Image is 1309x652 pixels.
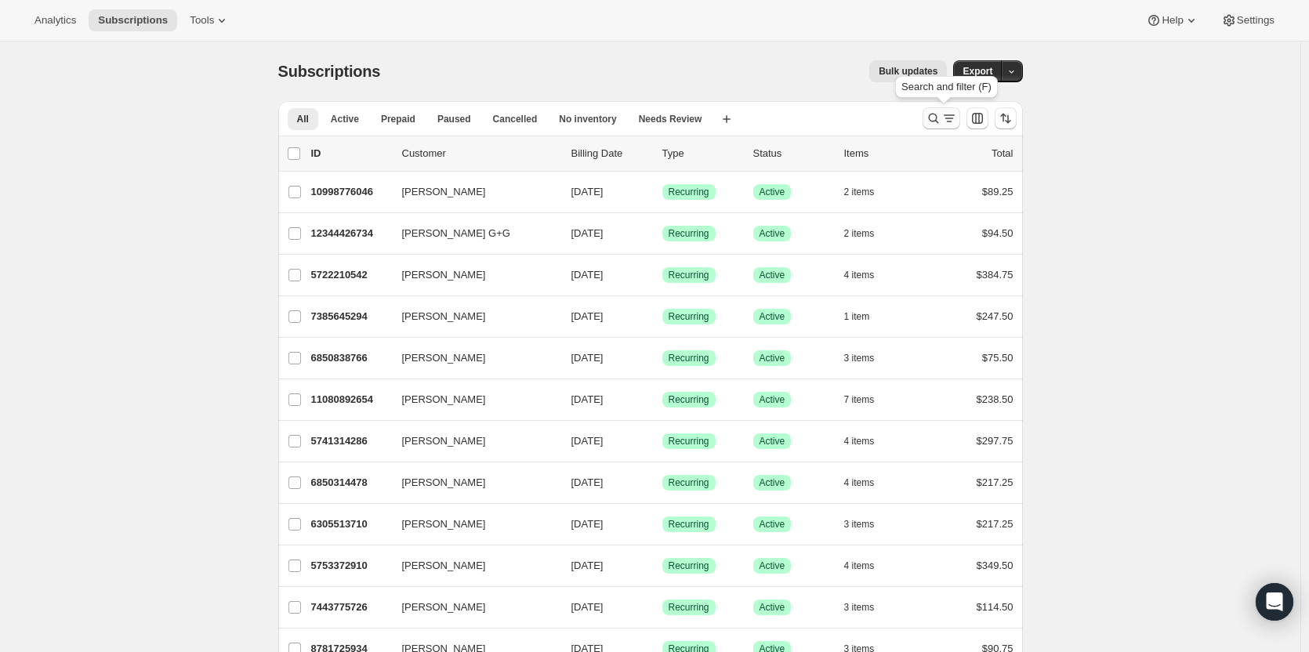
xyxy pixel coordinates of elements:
[760,186,785,198] span: Active
[393,179,549,205] button: [PERSON_NAME]
[393,304,549,329] button: [PERSON_NAME]
[331,113,359,125] span: Active
[982,186,1013,197] span: $89.25
[571,601,604,613] span: [DATE]
[311,306,1013,328] div: 7385645294[PERSON_NAME][DATE]SuccessRecurringSuccessActive1 item$247.50
[571,560,604,571] span: [DATE]
[393,595,549,620] button: [PERSON_NAME]
[402,146,559,161] p: Customer
[995,107,1017,129] button: Sort the results
[311,267,390,283] p: 5722210542
[844,435,875,447] span: 4 items
[559,113,616,125] span: No inventory
[977,601,1013,613] span: $114.50
[977,310,1013,322] span: $247.50
[639,113,702,125] span: Needs Review
[25,9,85,31] button: Analytics
[311,430,1013,452] div: 5741314286[PERSON_NAME][DATE]SuccessRecurringSuccessActive4 items$297.75
[571,352,604,364] span: [DATE]
[1212,9,1284,31] button: Settings
[1256,583,1293,621] div: Open Intercom Messenger
[571,310,604,322] span: [DATE]
[669,560,709,572] span: Recurring
[844,596,892,618] button: 3 items
[977,560,1013,571] span: $349.50
[844,518,875,531] span: 3 items
[180,9,239,31] button: Tools
[311,146,390,161] p: ID
[879,65,937,78] span: Bulk updates
[760,560,785,572] span: Active
[393,387,549,412] button: [PERSON_NAME]
[402,475,486,491] span: [PERSON_NAME]
[402,226,510,241] span: [PERSON_NAME] G+G
[760,352,785,364] span: Active
[311,596,1013,618] div: 7443775726[PERSON_NAME][DATE]SuccessRecurringSuccessActive3 items$114.50
[311,472,1013,494] div: 6850314478[PERSON_NAME][DATE]SuccessRecurringSuccessActive4 items$217.25
[311,433,390,449] p: 5741314286
[402,267,486,283] span: [PERSON_NAME]
[669,352,709,364] span: Recurring
[393,221,549,246] button: [PERSON_NAME] G+G
[393,470,549,495] button: [PERSON_NAME]
[669,435,709,447] span: Recurring
[402,433,486,449] span: [PERSON_NAME]
[311,516,390,532] p: 6305513710
[669,518,709,531] span: Recurring
[669,310,709,323] span: Recurring
[311,475,390,491] p: 6850314478
[760,435,785,447] span: Active
[190,14,214,27] span: Tools
[977,518,1013,530] span: $217.25
[1137,9,1208,31] button: Help
[571,186,604,197] span: [DATE]
[982,227,1013,239] span: $94.50
[982,352,1013,364] span: $75.50
[34,14,76,27] span: Analytics
[669,601,709,614] span: Recurring
[311,309,390,324] p: 7385645294
[977,476,1013,488] span: $217.25
[571,518,604,530] span: [DATE]
[311,347,1013,369] div: 6850838766[PERSON_NAME][DATE]SuccessRecurringSuccessActive3 items$75.50
[98,14,168,27] span: Subscriptions
[844,555,892,577] button: 4 items
[963,65,992,78] span: Export
[760,476,785,489] span: Active
[311,264,1013,286] div: 5722210542[PERSON_NAME][DATE]SuccessRecurringSuccessActive4 items$384.75
[311,599,390,615] p: 7443775726
[571,146,650,161] p: Billing Date
[311,392,390,407] p: 11080892654
[869,60,947,82] button: Bulk updates
[297,113,309,125] span: All
[669,186,709,198] span: Recurring
[571,227,604,239] span: [DATE]
[311,555,1013,577] div: 5753372910[PERSON_NAME][DATE]SuccessRecurringSuccessActive4 items$349.50
[493,113,538,125] span: Cancelled
[844,223,892,244] button: 2 items
[844,181,892,203] button: 2 items
[669,393,709,406] span: Recurring
[760,601,785,614] span: Active
[669,476,709,489] span: Recurring
[844,393,875,406] span: 7 items
[393,263,549,288] button: [PERSON_NAME]
[844,264,892,286] button: 4 items
[402,392,486,407] span: [PERSON_NAME]
[844,430,892,452] button: 4 items
[844,352,875,364] span: 3 items
[844,472,892,494] button: 4 items
[311,184,390,200] p: 10998776046
[402,516,486,532] span: [PERSON_NAME]
[844,306,887,328] button: 1 item
[311,146,1013,161] div: IDCustomerBilling DateTypeStatusItemsTotal
[89,9,177,31] button: Subscriptions
[760,518,785,531] span: Active
[977,435,1013,447] span: $297.75
[311,558,390,574] p: 5753372910
[1237,14,1275,27] span: Settings
[1162,14,1183,27] span: Help
[760,393,785,406] span: Active
[381,113,415,125] span: Prepaid
[393,512,549,537] button: [PERSON_NAME]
